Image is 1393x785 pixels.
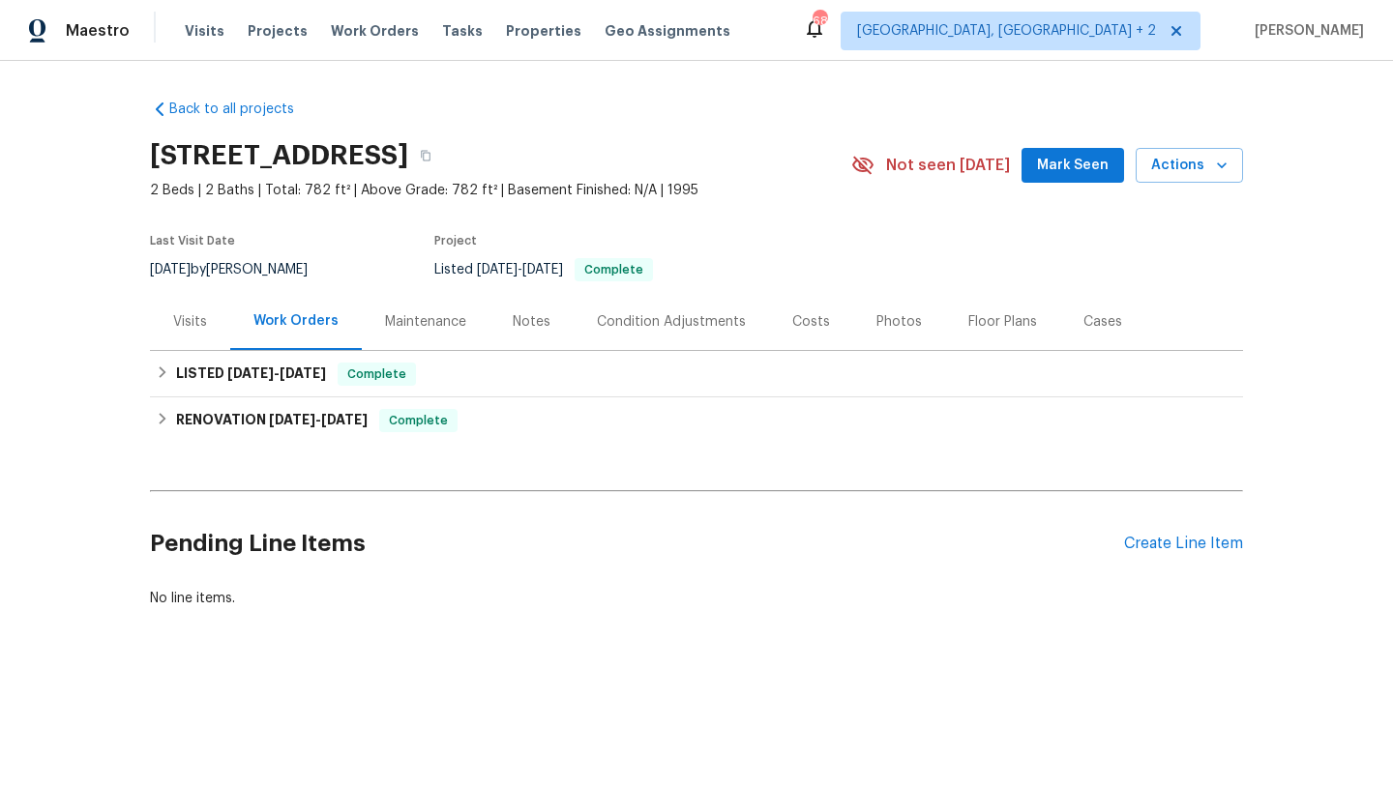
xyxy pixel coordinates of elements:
[150,146,408,165] h2: [STREET_ADDRESS]
[577,264,651,276] span: Complete
[813,12,826,31] div: 68
[150,181,851,200] span: 2 Beds | 2 Baths | Total: 782 ft² | Above Grade: 782 ft² | Basement Finished: N/A | 1995
[150,351,1243,397] div: LISTED [DATE]-[DATE]Complete
[857,21,1156,41] span: [GEOGRAPHIC_DATA], [GEOGRAPHIC_DATA] + 2
[434,263,653,276] span: Listed
[408,138,443,173] button: Copy Address
[185,21,224,41] span: Visits
[886,156,1010,175] span: Not seen [DATE]
[513,312,550,332] div: Notes
[605,21,730,41] span: Geo Assignments
[150,499,1124,589] h2: Pending Line Items
[321,413,368,426] span: [DATE]
[381,411,456,430] span: Complete
[442,24,483,38] span: Tasks
[227,366,274,380] span: [DATE]
[269,413,368,426] span: -
[1151,154,1228,178] span: Actions
[176,363,326,386] h6: LISTED
[176,409,368,432] h6: RENOVATION
[150,263,191,276] span: [DATE]
[1136,148,1243,184] button: Actions
[1022,148,1124,184] button: Mark Seen
[280,366,326,380] span: [DATE]
[477,263,518,276] span: [DATE]
[506,21,581,41] span: Properties
[150,235,235,247] span: Last Visit Date
[248,21,308,41] span: Projects
[173,312,207,332] div: Visits
[150,589,1243,608] div: No line items.
[385,312,466,332] div: Maintenance
[1083,312,1122,332] div: Cases
[434,235,477,247] span: Project
[340,364,414,384] span: Complete
[150,258,331,281] div: by [PERSON_NAME]
[269,413,315,426] span: [DATE]
[477,263,563,276] span: -
[150,397,1243,444] div: RENOVATION [DATE]-[DATE]Complete
[331,21,419,41] span: Work Orders
[1247,21,1364,41] span: [PERSON_NAME]
[522,263,563,276] span: [DATE]
[1037,154,1109,178] span: Mark Seen
[968,312,1037,332] div: Floor Plans
[792,312,830,332] div: Costs
[66,21,130,41] span: Maestro
[227,366,326,380] span: -
[150,100,336,119] a: Back to all projects
[253,311,339,331] div: Work Orders
[597,312,746,332] div: Condition Adjustments
[1124,535,1243,553] div: Create Line Item
[876,312,922,332] div: Photos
